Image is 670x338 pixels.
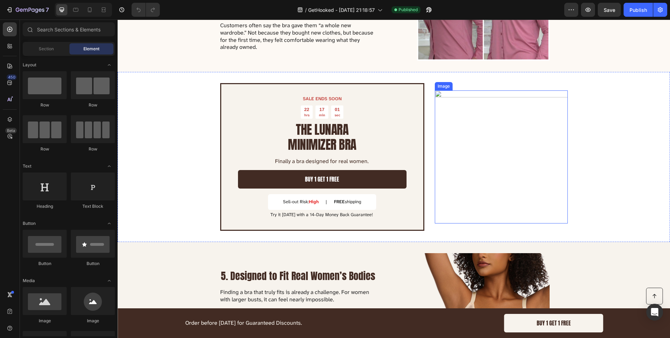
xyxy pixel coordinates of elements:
[103,250,260,263] h2: 5. Designed to Fit Real Women’s Bodies
[23,203,67,210] div: Heading
[23,102,67,108] div: Row
[187,87,192,93] div: 22
[121,76,288,82] p: SALE ENDS SOON
[104,275,115,286] span: Toggle open
[419,300,453,307] p: BUY 1 GET 1 FREE
[217,87,223,93] div: 01
[71,203,115,210] div: Text Block
[23,260,67,267] div: Button
[23,146,67,152] div: Row
[23,220,36,227] span: Button
[217,93,223,98] p: sec
[71,146,115,152] div: Row
[317,71,450,204] img: gempages_584575799340827205-9b0c3b2c-bccf-4c8f-a34b-7955db9e97d0.png
[3,3,52,17] button: 7
[399,7,418,13] span: Published
[23,163,31,169] span: Text
[23,318,67,324] div: Image
[604,7,615,13] span: Save
[104,161,115,172] span: Toggle open
[103,2,259,31] p: Customers often say the bra gave them “a whole new wardrobe.” Not because they bought new clothes...
[165,179,201,185] p: Sell-out Risk:
[216,179,227,185] strong: FREE
[201,87,208,93] div: 17
[120,150,289,169] a: BUY 1 GET 1 FREE
[191,179,201,185] strong: High
[39,46,54,52] span: Section
[216,179,244,185] p: shipping
[118,20,670,338] iframe: Design area
[104,218,115,229] span: Toggle open
[157,138,251,145] span: Finally a bra designed for real women.
[305,6,307,14] span: /
[120,102,289,133] h2: THE LUNARA MINIMIZER BRA
[630,6,647,14] div: Publish
[120,192,288,198] p: Try it [DATE] with a 14-Day Money Back Guarantee!
[201,93,208,98] p: min
[319,64,334,70] div: Image
[71,102,115,108] div: Row
[598,3,621,17] button: Save
[387,294,486,313] a: BUY 1 GET 1 FREE
[7,74,17,80] div: 450
[23,278,35,284] span: Media
[187,156,222,163] p: BUY 1 GET 1 FREE
[132,3,160,17] div: Undo/Redo
[23,62,36,68] span: Layout
[104,59,115,71] span: Toggle open
[83,46,99,52] span: Element
[103,269,259,284] p: Finding a bra that truly fits is already a challenge. For women with larger busts, it can feel ne...
[5,128,17,133] div: Beta
[71,318,115,324] div: Image
[23,22,115,36] input: Search Sections & Elements
[308,6,375,14] span: GetHooked - [DATE] 21:18:57
[46,6,49,14] p: 7
[624,3,653,17] button: Publish
[208,179,209,185] p: |
[71,260,115,267] div: Button
[646,304,663,321] div: Open Intercom Messenger
[187,93,192,98] p: hrs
